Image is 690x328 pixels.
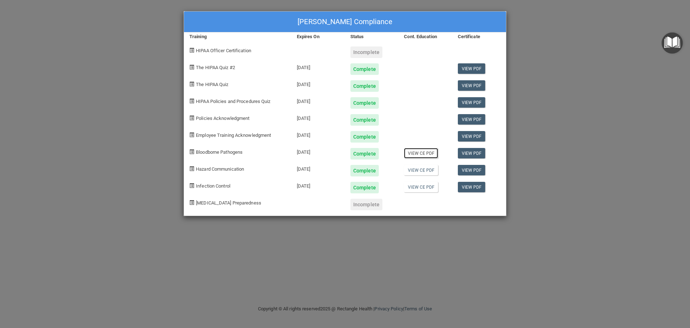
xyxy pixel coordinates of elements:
div: [DATE] [291,176,345,193]
span: Employee Training Acknowledgment [196,132,271,138]
div: Complete [350,131,379,143]
div: Incomplete [350,199,382,210]
div: Cont. Education [399,32,452,41]
a: View PDF [458,114,486,125]
span: HIPAA Policies and Procedures Quiz [196,99,270,104]
div: Certificate [452,32,506,41]
span: Hazard Communication [196,166,244,172]
div: Expires On [291,32,345,41]
span: [MEDICAL_DATA] Preparedness [196,200,261,206]
div: [DATE] [291,159,345,176]
span: Infection Control [196,183,230,189]
div: Complete [350,63,379,75]
div: Complete [350,80,379,92]
div: [DATE] [291,126,345,143]
a: View PDF [458,148,486,158]
button: Open Resource Center [662,32,683,54]
a: View PDF [458,182,486,192]
a: View PDF [458,165,486,175]
a: View PDF [458,63,486,74]
span: The HIPAA Quiz [196,82,228,87]
span: HIPAA Officer Certification [196,48,251,53]
a: View CE PDF [404,165,438,175]
div: [DATE] [291,109,345,126]
span: Bloodborne Pathogens [196,149,243,155]
div: Complete [350,165,379,176]
div: Complete [350,97,379,109]
span: Policies Acknowledgment [196,116,249,121]
div: [DATE] [291,58,345,75]
div: [DATE] [291,143,345,159]
div: Status [345,32,399,41]
div: [DATE] [291,92,345,109]
div: Complete [350,182,379,193]
a: View PDF [458,80,486,91]
div: Complete [350,148,379,159]
div: [PERSON_NAME] Compliance [184,12,506,32]
div: Complete [350,114,379,126]
div: Training [184,32,291,41]
a: View CE PDF [404,148,438,158]
div: Incomplete [350,46,382,58]
a: View PDF [458,131,486,141]
a: View CE PDF [404,182,438,192]
span: The HIPAA Quiz #2 [196,65,235,70]
div: [DATE] [291,75,345,92]
a: View PDF [458,97,486,108]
